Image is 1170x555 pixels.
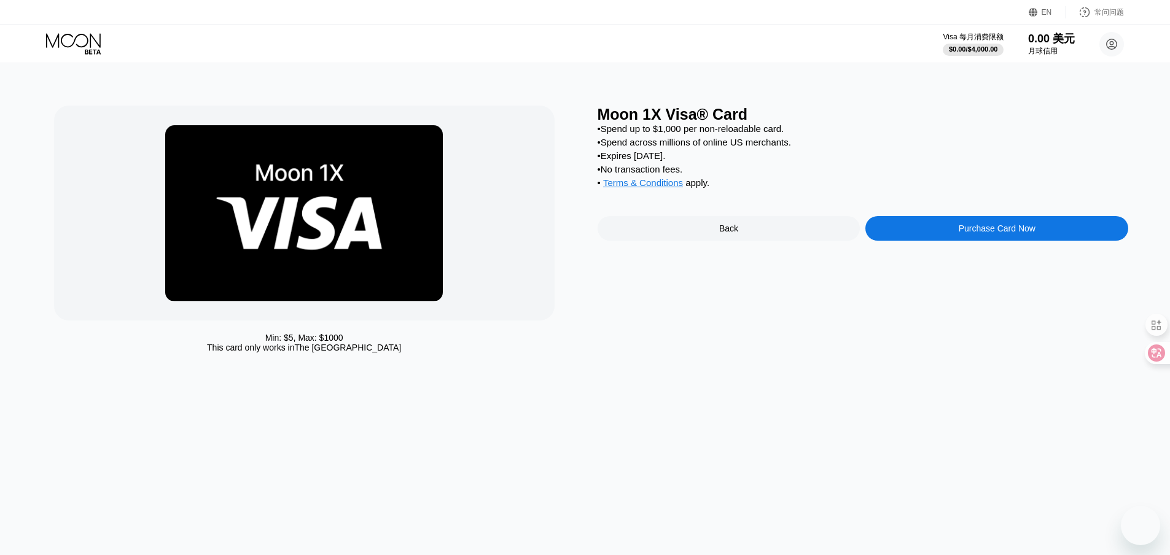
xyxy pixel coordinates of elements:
div: Purchase Card Now [959,223,1035,233]
font: $0.00 [949,45,966,53]
div: • Spend across millions of online US merchants. [598,137,1129,147]
div: • apply . [598,177,1129,191]
div: Visa 每月消费限额$0.00/$4,000.00 [943,32,1003,56]
div: 常问问题 [1066,6,1124,18]
iframe: 启动消息传送窗口的按钮 [1121,506,1160,545]
div: 0.00 美元月球信用 [1028,31,1075,56]
div: • No transaction fees. [598,164,1129,174]
font: EN [1042,8,1052,17]
div: Back [719,223,738,233]
span: Terms & Conditions [603,177,683,188]
div: • Spend up to $1,000 per non-reloadable card. [598,123,1129,134]
font: $4,000.00 [968,45,998,53]
div: Moon 1X Visa® Card [598,106,1129,123]
font: Visa 每月消费限额 [943,33,1003,41]
font: 常问问题 [1094,8,1124,17]
font: 月球信用 [1028,47,1058,55]
div: Back [598,216,860,241]
div: EN [1029,6,1066,18]
div: This card only works in The [GEOGRAPHIC_DATA] [207,343,401,352]
div: • Expires [DATE]. [598,150,1129,161]
div: Terms & Conditions [603,177,683,191]
div: Min: $ 5 , Max: $ 1000 [265,333,343,343]
font: 0.00 美元 [1028,33,1075,45]
font: / [965,45,967,53]
div: Purchase Card Now [865,216,1128,241]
